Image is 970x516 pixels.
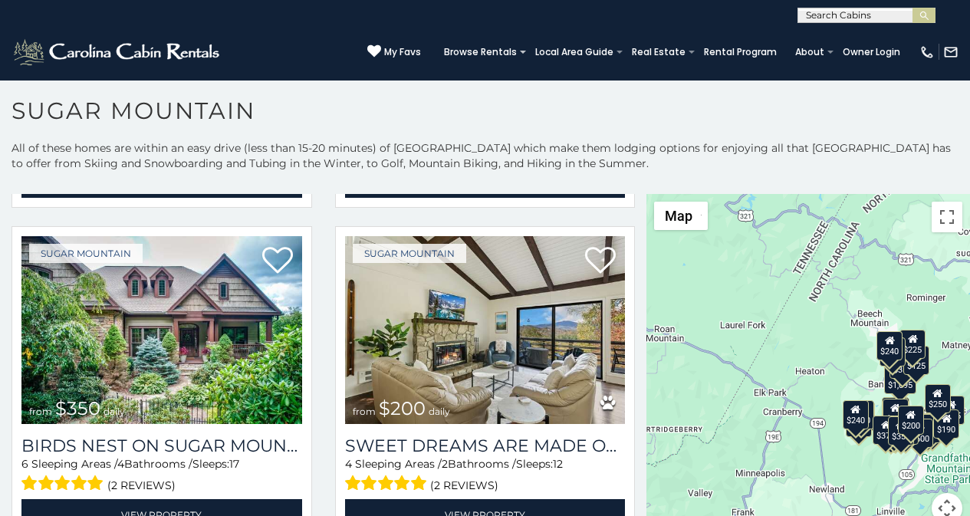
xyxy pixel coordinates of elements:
[379,397,426,419] span: $200
[788,41,832,63] a: About
[665,208,692,224] span: Map
[876,331,903,360] div: $240
[12,37,224,67] img: White-1-2.png
[553,457,563,471] span: 12
[915,414,941,443] div: $195
[345,236,626,424] img: Sweet Dreams Are Made Of Skis
[925,384,951,413] div: $250
[888,416,914,445] div: $350
[883,399,909,428] div: $300
[229,457,239,471] span: 17
[442,457,448,471] span: 2
[933,409,959,439] div: $190
[903,346,929,375] div: $125
[345,456,626,495] div: Sleeping Areas / Bathrooms / Sleeps:
[882,397,908,426] div: $190
[353,406,376,417] span: from
[21,435,302,456] a: Birds Nest On Sugar Mountain
[939,396,965,425] div: $155
[436,41,524,63] a: Browse Rentals
[55,397,100,419] span: $350
[21,457,28,471] span: 6
[429,406,450,417] span: daily
[29,244,143,263] a: Sugar Mountain
[528,41,621,63] a: Local Area Guide
[835,41,908,63] a: Owner Login
[21,456,302,495] div: Sleeping Areas / Bathrooms / Sleeps:
[843,400,869,429] div: $240
[29,406,52,417] span: from
[353,244,466,263] a: Sugar Mountain
[624,41,693,63] a: Real Estate
[21,236,302,424] a: Birds Nest On Sugar Mountain from $350 daily
[899,330,926,359] div: $225
[585,245,616,278] a: Add to favorites
[345,435,626,456] a: Sweet Dreams Are Made Of Skis
[696,41,784,63] a: Rental Program
[932,202,962,232] button: Toggle fullscreen view
[654,202,708,230] button: Change map style
[262,245,293,278] a: Add to favorites
[943,44,958,60] img: mail-regular-white.png
[104,406,125,417] span: daily
[21,236,302,424] img: Birds Nest On Sugar Mountain
[430,475,498,495] span: (2 reviews)
[919,44,935,60] img: phone-regular-white.png
[884,365,916,394] div: $1,095
[345,457,352,471] span: 4
[117,457,124,471] span: 4
[898,406,924,435] div: $200
[873,416,899,445] div: $375
[345,236,626,424] a: Sweet Dreams Are Made Of Skis from $200 daily
[367,44,421,60] a: My Favs
[384,45,421,59] span: My Favs
[107,475,176,495] span: (2 reviews)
